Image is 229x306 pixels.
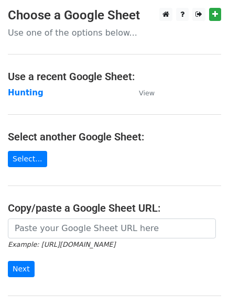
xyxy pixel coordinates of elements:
[8,261,35,277] input: Next
[139,89,155,97] small: View
[8,70,221,83] h4: Use a recent Google Sheet:
[8,218,216,238] input: Paste your Google Sheet URL here
[8,27,221,38] p: Use one of the options below...
[8,151,47,167] a: Select...
[8,241,115,248] small: Example: [URL][DOMAIN_NAME]
[8,88,43,97] a: Hunting
[8,130,221,143] h4: Select another Google Sheet:
[128,88,155,97] a: View
[8,8,221,23] h3: Choose a Google Sheet
[8,202,221,214] h4: Copy/paste a Google Sheet URL:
